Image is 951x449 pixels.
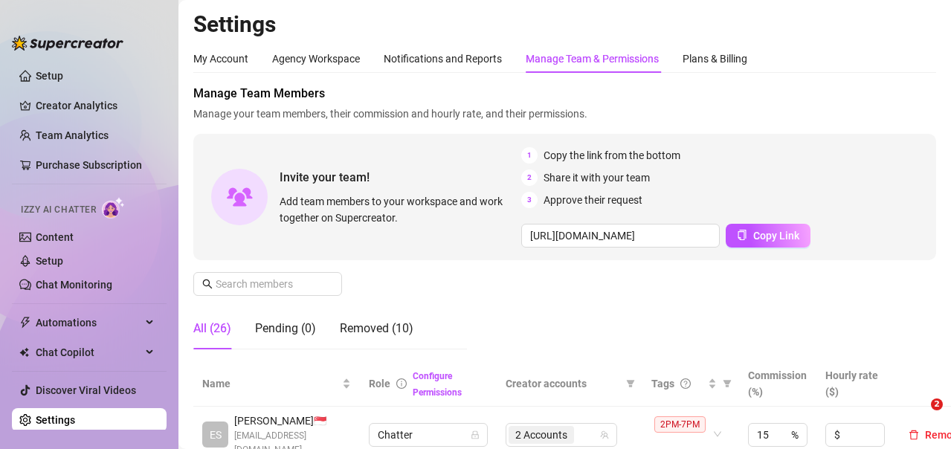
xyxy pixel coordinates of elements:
[526,51,659,67] div: Manage Team & Permissions
[193,85,936,103] span: Manage Team Members
[626,379,635,388] span: filter
[36,129,109,141] a: Team Analytics
[680,378,691,389] span: question-circle
[193,51,248,67] div: My Account
[202,279,213,289] span: search
[515,427,567,443] span: 2 Accounts
[36,279,112,291] a: Chat Monitoring
[210,427,222,443] span: ES
[36,231,74,243] a: Content
[471,430,480,439] span: lock
[726,224,810,248] button: Copy Link
[193,361,360,407] th: Name
[600,430,609,439] span: team
[521,192,538,208] span: 3
[21,203,96,217] span: Izzy AI Chatter
[753,230,799,242] span: Copy Link
[521,147,538,164] span: 1
[36,70,63,82] a: Setup
[216,276,321,292] input: Search members
[623,372,638,395] span: filter
[193,106,936,122] span: Manage your team members, their commission and hourly rate, and their permissions.
[739,361,816,407] th: Commission (%)
[36,153,155,177] a: Purchase Subscription
[193,10,936,39] h2: Settings
[544,169,650,186] span: Share it with your team
[280,168,521,187] span: Invite your team!
[654,416,706,433] span: 2PM-7PM
[521,169,538,186] span: 2
[36,255,63,267] a: Setup
[369,378,390,390] span: Role
[280,193,515,226] span: Add team members to your workspace and work together on Supercreator.
[202,375,339,392] span: Name
[102,197,125,219] img: AI Chatter
[19,347,29,358] img: Chat Copilot
[544,147,680,164] span: Copy the link from the bottom
[19,317,31,329] span: thunderbolt
[396,378,407,389] span: info-circle
[683,51,747,67] div: Plans & Billing
[651,375,674,392] span: Tags
[234,413,351,429] span: [PERSON_NAME] 🇸🇬
[12,36,123,51] img: logo-BBDzfeDw.svg
[384,51,502,67] div: Notifications and Reports
[340,320,413,337] div: Removed (10)
[720,372,735,395] span: filter
[378,424,479,446] span: Chatter
[413,371,462,398] a: Configure Permissions
[36,414,75,426] a: Settings
[931,398,943,410] span: 2
[193,320,231,337] div: All (26)
[723,379,732,388] span: filter
[737,230,747,240] span: copy
[509,426,574,444] span: 2 Accounts
[544,192,642,208] span: Approve their request
[909,430,919,440] span: delete
[255,320,316,337] div: Pending (0)
[900,398,936,434] iframe: Intercom live chat
[506,375,620,392] span: Creator accounts
[36,311,141,335] span: Automations
[36,384,136,396] a: Discover Viral Videos
[36,340,141,364] span: Chat Copilot
[272,51,360,67] div: Agency Workspace
[816,361,894,407] th: Hourly rate ($)
[36,94,155,117] a: Creator Analytics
